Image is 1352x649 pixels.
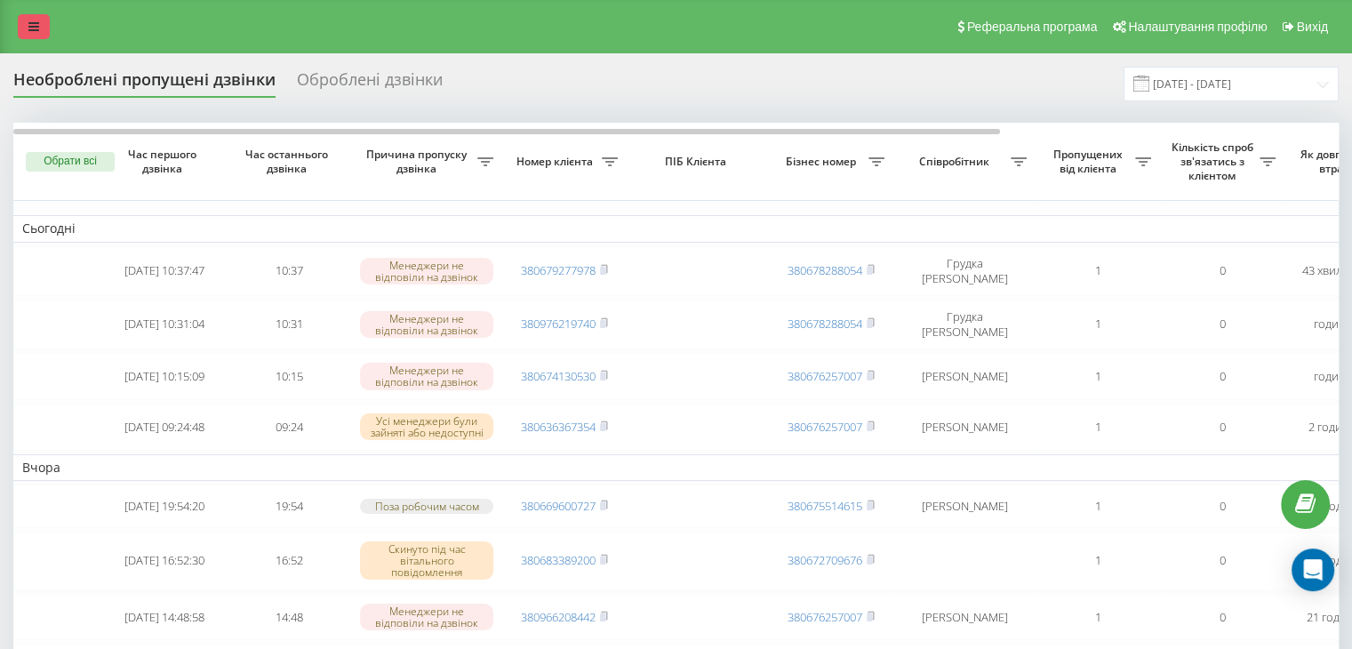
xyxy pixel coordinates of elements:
[1128,20,1267,34] span: Налаштування профілю
[1160,485,1284,528] td: 0
[893,404,1036,451] td: [PERSON_NAME]
[227,485,351,528] td: 19:54
[893,594,1036,641] td: [PERSON_NAME]
[360,148,477,175] span: Причина пропуску дзвінка
[1036,532,1160,590] td: 1
[360,311,493,338] div: Менеджери не відповіли на дзвінок
[893,246,1036,296] td: Грудка [PERSON_NAME]
[360,258,493,284] div: Менеджери не відповіли на дзвінок
[360,413,493,440] div: Усі менеджери були зайняті або недоступні
[116,148,212,175] span: Час першого дзвінка
[521,262,596,278] a: 380679277978
[360,363,493,389] div: Менеджери не відповіли на дзвінок
[102,404,227,451] td: [DATE] 09:24:48
[227,353,351,400] td: 10:15
[1297,20,1328,34] span: Вихід
[1160,404,1284,451] td: 0
[1160,532,1284,590] td: 0
[297,70,443,98] div: Оброблені дзвінки
[360,499,493,514] div: Поза робочим часом
[102,246,227,296] td: [DATE] 10:37:47
[1292,549,1334,591] div: Open Intercom Messenger
[227,532,351,590] td: 16:52
[521,498,596,514] a: 380669600727
[788,609,862,625] a: 380676257007
[227,594,351,641] td: 14:48
[1160,300,1284,349] td: 0
[1036,300,1160,349] td: 1
[788,316,862,332] a: 380678288054
[788,368,862,384] a: 380676257007
[360,541,493,581] div: Скинуто під час вітального повідомлення
[227,246,351,296] td: 10:37
[521,368,596,384] a: 380674130530
[521,609,596,625] a: 380966208442
[893,353,1036,400] td: [PERSON_NAME]
[102,300,227,349] td: [DATE] 10:31:04
[1036,404,1160,451] td: 1
[967,20,1098,34] span: Реферальна програма
[511,155,602,169] span: Номер клієнта
[227,300,351,349] td: 10:31
[360,604,493,630] div: Менеджери не відповіли на дзвінок
[1036,594,1160,641] td: 1
[1160,353,1284,400] td: 0
[26,152,115,172] button: Обрати всі
[521,419,596,435] a: 380636367354
[902,155,1011,169] span: Співробітник
[1036,246,1160,296] td: 1
[102,532,227,590] td: [DATE] 16:52:30
[102,594,227,641] td: [DATE] 14:48:58
[893,300,1036,349] td: Грудка [PERSON_NAME]
[788,262,862,278] a: 380678288054
[102,353,227,400] td: [DATE] 10:15:09
[1036,485,1160,528] td: 1
[788,498,862,514] a: 380675514615
[788,552,862,568] a: 380672709676
[102,485,227,528] td: [DATE] 19:54:20
[1169,140,1260,182] span: Кількість спроб зв'язатись з клієнтом
[893,485,1036,528] td: [PERSON_NAME]
[1160,246,1284,296] td: 0
[13,70,276,98] div: Необроблені пропущені дзвінки
[788,419,862,435] a: 380676257007
[241,148,337,175] span: Час останнього дзвінка
[642,155,754,169] span: ПІБ Клієнта
[1160,594,1284,641] td: 0
[521,316,596,332] a: 380976219740
[521,552,596,568] a: 380683389200
[778,155,868,169] span: Бізнес номер
[1044,148,1135,175] span: Пропущених від клієнта
[227,404,351,451] td: 09:24
[1036,353,1160,400] td: 1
